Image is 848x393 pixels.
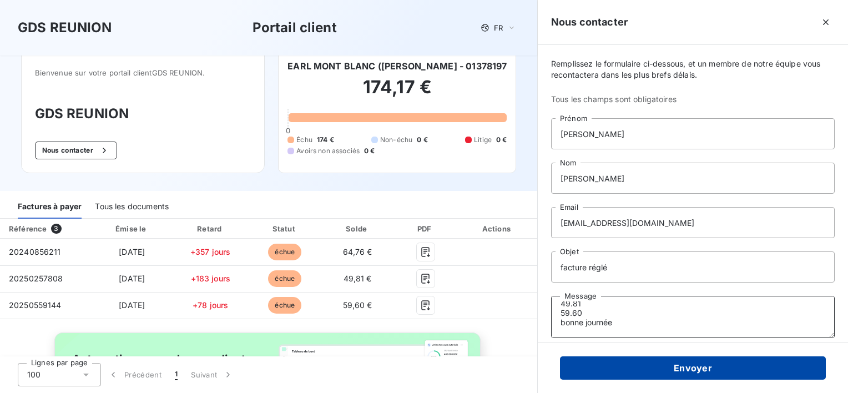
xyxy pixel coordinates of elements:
button: 1 [168,363,184,386]
span: échue [268,244,301,260]
span: 1 [175,369,178,380]
input: placeholder [551,251,835,283]
span: Remplissez le formulaire ci-dessous, et un membre de notre équipe vous recontactera dans les plus... [551,58,835,80]
span: FR [494,23,503,32]
span: 20240856211 [9,247,61,256]
button: Envoyer [560,356,826,380]
span: +183 jours [191,274,231,283]
span: 0 [286,126,290,135]
span: échue [268,297,301,314]
h6: EARL MONT BLANC ([PERSON_NAME] - 01378197 [287,59,507,73]
span: échue [268,270,301,287]
input: placeholder [551,118,835,149]
button: Suivant [184,363,240,386]
div: Statut [250,223,319,234]
button: Précédent [101,363,168,386]
div: Solde [324,223,391,234]
div: PDF [396,223,456,234]
span: 64,76 € [343,247,372,256]
div: Actions [460,223,535,234]
textarea: Bonjour les factures ont été réglé ce jour [DATE] pour l'EARL MONT BLANC 64.76 49.81 59.60 bonne ... [551,296,835,338]
span: +78 jours [193,300,228,310]
span: 59,60 € [343,300,372,310]
span: 100 [27,369,41,380]
div: Factures à payer [18,195,82,219]
span: 0 € [417,135,427,145]
span: 20250559144 [9,300,62,310]
span: [DATE] [119,274,145,283]
button: Nous contacter [35,142,117,159]
input: placeholder [551,163,835,194]
h3: GDS REUNION [18,18,112,38]
h3: GDS REUNION [35,104,251,124]
span: Bienvenue sur votre portail client GDS REUNION . [35,68,251,77]
div: Émise le [93,223,171,234]
span: 174 € [317,135,334,145]
span: [DATE] [119,247,145,256]
span: 0 € [496,135,507,145]
h5: Nous contacter [551,14,628,30]
div: Retard [175,223,246,234]
span: Avoirs non associés [296,146,360,156]
h3: Portail client [253,18,337,38]
div: Tous les documents [95,195,169,219]
span: 3 [51,224,61,234]
span: Tous les champs sont obligatoires [551,94,835,105]
span: [DATE] [119,300,145,310]
span: Non-échu [380,135,412,145]
h2: 174,17 € [287,76,507,109]
span: Litige [474,135,492,145]
span: +357 jours [190,247,231,256]
span: 20250257808 [9,274,63,283]
div: Référence [9,224,47,233]
span: Échu [296,135,312,145]
input: placeholder [551,207,835,238]
span: 49,81 € [344,274,372,283]
span: 0 € [364,146,375,156]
